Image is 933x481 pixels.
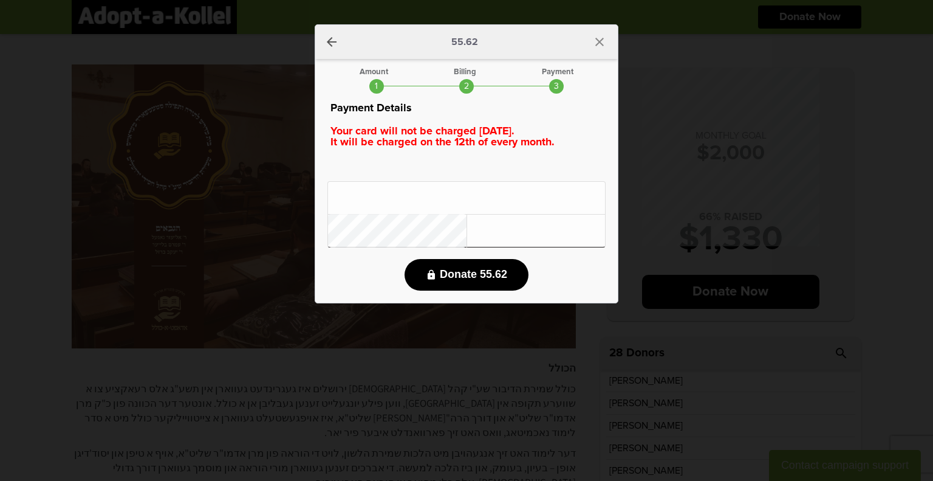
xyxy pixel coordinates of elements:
p: 55.62 [451,37,478,47]
button: lock Donate 55.62 [405,259,528,291]
i: lock [426,269,437,280]
div: Payment [542,68,573,76]
div: 2 [459,79,474,94]
div: Billing [454,68,476,76]
a: arrow_back [324,35,339,49]
div: 1 [369,79,384,94]
p: Your card will not be charged [DATE]. It will be charged on the 12th of every month. [327,123,606,151]
div: 3 [549,79,564,94]
i: close [592,35,607,49]
span: Donate 55.62 [440,268,507,281]
div: Amount [360,68,388,76]
p: Payment Details [327,100,606,117]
